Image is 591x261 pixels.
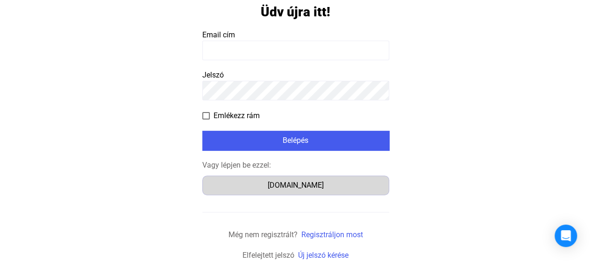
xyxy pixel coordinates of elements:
span: Elfelejtett jelszó [242,251,294,260]
div: [DOMAIN_NAME] [206,180,386,191]
span: Jelszó [202,71,224,79]
button: [DOMAIN_NAME] [202,176,389,195]
div: Open Intercom Messenger [555,225,577,247]
a: Regisztráljon most [301,230,363,239]
button: Belépés [202,131,389,150]
a: [DOMAIN_NAME] [202,181,389,190]
span: Emlékezz rám [214,110,260,121]
span: Email cím [202,30,235,39]
h1: Üdv újra itt! [261,4,330,20]
div: Vagy lépjen be ezzel: [202,160,389,171]
div: Belépés [205,135,386,146]
a: Új jelszó kérése [298,251,349,260]
span: Még nem regisztrált? [228,230,298,239]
